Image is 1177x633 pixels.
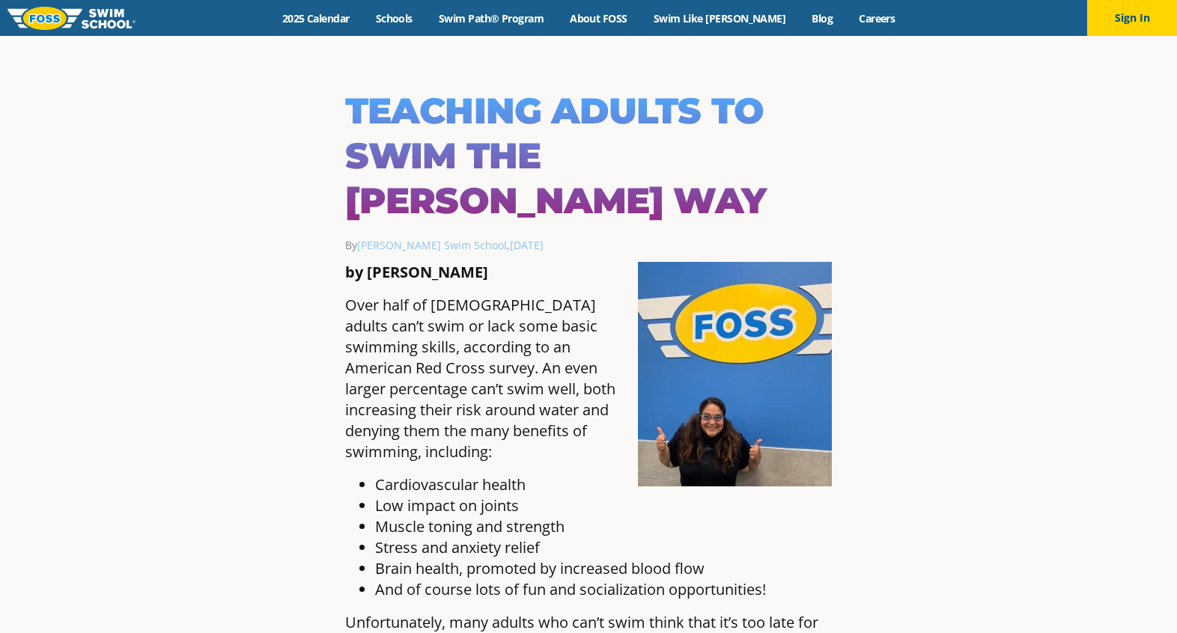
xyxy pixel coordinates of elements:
[510,238,544,252] a: [DATE]
[375,579,832,600] li: And of course lots of fun and socialization opportunities!
[425,11,556,25] a: Swim Path® Program
[345,88,832,223] h1: Teaching Adults to Swim the [PERSON_NAME] Way
[375,474,832,495] li: Cardiovascular health
[799,11,846,25] a: Blog
[557,11,641,25] a: About FOSS
[345,295,832,462] p: Over half of [DEMOGRAPHIC_DATA] adults can’t swim or lack some basic swimming skills, according t...
[375,558,832,579] li: Brain health, promoted by increased blood flow
[375,516,832,537] li: Muscle toning and strength
[640,11,799,25] a: Swim Like [PERSON_NAME]
[375,495,832,516] li: Low impact on joints
[345,262,488,282] strong: by [PERSON_NAME]
[507,238,544,252] span: ,
[375,537,832,558] li: Stress and anxiety relief
[357,238,507,252] a: [PERSON_NAME] Swim School
[362,11,425,25] a: Schools
[269,11,362,25] a: 2025 Calendar
[345,238,507,252] span: By
[7,7,136,30] img: FOSS Swim School Logo
[846,11,908,25] a: Careers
